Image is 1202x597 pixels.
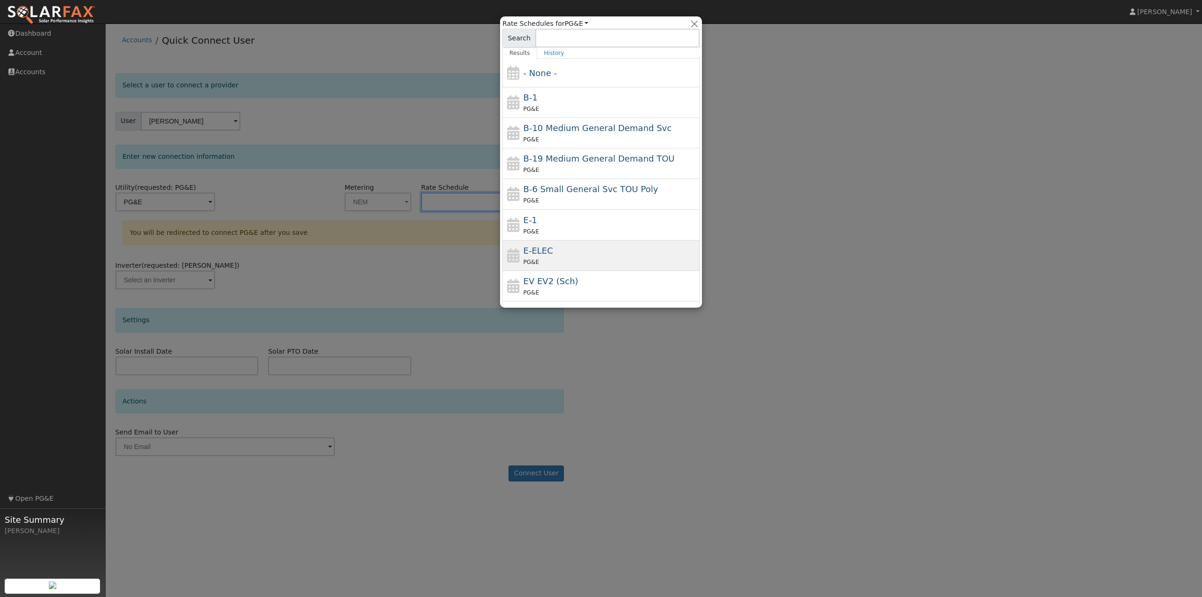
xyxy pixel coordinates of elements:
[524,123,672,133] span: B-10 Medium General Demand Service (Primary Voltage)
[502,19,588,29] span: Rate Schedules for
[537,47,571,59] a: History
[524,93,538,102] span: B-1
[524,259,539,265] span: PG&E
[5,526,100,536] div: [PERSON_NAME]
[524,136,539,143] span: PG&E
[524,215,537,225] span: E-1
[524,68,557,78] span: - None -
[524,154,675,163] span: B-19 Medium General Demand TOU (Secondary) Mandatory
[524,167,539,173] span: PG&E
[49,581,56,589] img: retrieve
[524,246,553,256] span: E-ELEC
[524,106,539,112] span: PG&E
[7,5,95,25] img: SolarFax
[524,184,658,194] span: B-6 Small General Service TOU Poly Phase
[1137,8,1192,16] span: [PERSON_NAME]
[524,197,539,204] span: PG&E
[524,228,539,235] span: PG&E
[5,513,100,526] span: Site Summary
[502,29,536,47] span: Search
[524,276,578,286] span: Electric Vehicle EV2 (Sch)
[565,20,589,27] a: PG&E
[502,47,537,59] a: Results
[524,289,539,296] span: PG&E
